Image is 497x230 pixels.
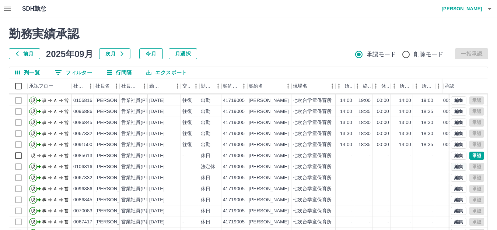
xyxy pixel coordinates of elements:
[53,186,57,191] text: Ａ
[201,130,210,137] div: 出勤
[201,119,210,126] div: 出勤
[111,81,122,92] button: メニュー
[95,108,136,115] div: [PERSON_NAME]
[182,208,184,215] div: -
[249,219,289,226] div: [PERSON_NAME]
[358,119,371,126] div: 18:30
[31,142,35,147] text: 現
[73,78,85,94] div: 社員番号
[42,153,46,158] text: 事
[149,130,165,137] div: [DATE]
[121,185,160,192] div: 営業社員(PT契約)
[162,81,172,91] button: ソート
[388,163,389,170] div: -
[64,186,69,191] text: 営
[121,130,160,137] div: 営業社員(PT契約)
[182,174,184,181] div: -
[149,141,165,148] div: [DATE]
[410,163,411,170] div: -
[9,67,46,78] button: 列選択
[95,174,136,181] div: [PERSON_NAME]
[358,108,371,115] div: 18:35
[95,119,136,126] div: [PERSON_NAME]
[64,197,69,202] text: 営
[451,118,466,127] button: 編集
[247,78,291,94] div: 契約名
[53,120,57,125] text: Ａ
[293,97,332,104] div: 七次台学童保育所
[42,109,46,114] text: 事
[95,219,136,226] div: [PERSON_NAME]
[422,78,434,94] div: 所定終業
[73,219,92,226] div: 0067417
[31,131,35,136] text: 現
[182,163,184,170] div: -
[351,219,352,226] div: -
[149,163,165,170] div: [DATE]
[73,208,92,215] div: 0070083
[64,164,69,169] text: 営
[182,141,192,148] div: 往復
[223,141,245,148] div: 41719005
[49,67,98,78] button: フィルター表示
[95,208,136,215] div: [PERSON_NAME]
[53,219,57,224] text: Ａ
[414,50,444,59] span: 削除モード
[31,109,35,114] text: 現
[377,141,389,148] div: 00:00
[363,78,371,94] div: 終業
[31,208,35,213] text: 現
[410,197,411,204] div: -
[121,197,160,204] div: 営業社員(PT契約)
[149,97,165,104] div: [DATE]
[399,97,411,104] div: 14:00
[42,98,46,103] text: 事
[121,108,160,115] div: 営業社員(PT契約)
[421,97,433,104] div: 19:00
[29,78,53,94] div: 承認フロー
[421,108,433,115] div: 18:35
[182,197,184,204] div: -
[410,185,411,192] div: -
[293,219,332,226] div: 七次台学童保育所
[99,48,130,59] button: 次月
[469,152,484,160] button: 承認
[432,208,433,215] div: -
[451,163,466,171] button: 編集
[64,120,69,125] text: 営
[351,152,352,159] div: -
[73,152,92,159] div: 0085613
[358,141,371,148] div: 18:35
[293,108,332,115] div: 七次台学童保育所
[451,141,466,149] button: 編集
[369,208,371,215] div: -
[53,153,57,158] text: Ａ
[291,78,336,94] div: 現場名
[399,119,411,126] div: 13:00
[223,185,245,192] div: 41719005
[64,109,69,114] text: 営
[223,78,238,94] div: 契約コード
[95,152,136,159] div: [PERSON_NAME]
[400,78,412,94] div: 所定開始
[73,174,92,181] div: 0067332
[432,163,433,170] div: -
[31,197,35,202] text: 現
[445,78,454,94] div: 承認
[31,186,35,191] text: 現
[249,78,263,94] div: 契約名
[443,141,455,148] div: 00:00
[443,130,455,137] div: 00:00
[182,219,184,226] div: -
[451,185,466,193] button: 編集
[149,78,162,94] div: 勤務日
[73,119,92,126] div: 0086845
[201,108,210,115] div: 出勤
[121,119,160,126] div: 営業社員(PT契約)
[340,108,352,115] div: 14:00
[367,50,396,59] span: 承認モード
[451,174,466,182] button: 編集
[149,197,165,204] div: [DATE]
[388,152,389,159] div: -
[283,81,294,92] button: メニュー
